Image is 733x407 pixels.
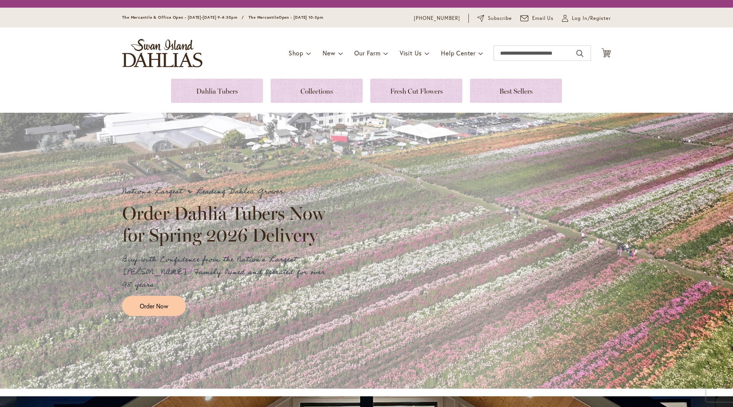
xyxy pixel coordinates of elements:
[323,49,335,57] span: New
[572,15,611,22] span: Log In/Register
[122,39,202,67] a: store logo
[488,15,512,22] span: Subscribe
[400,49,422,57] span: Visit Us
[279,15,323,20] span: Open - [DATE] 10-3pm
[532,15,554,22] span: Email Us
[441,49,476,57] span: Help Center
[414,15,460,22] a: [PHONE_NUMBER]
[122,253,332,291] p: Buy with Confidence from the Nation's Largest [PERSON_NAME]. Family Owned and Operated for over 9...
[520,15,554,22] a: Email Us
[122,15,279,20] span: The Mercantile & Office Open - [DATE]-[DATE] 9-4:30pm / The Mercantile
[576,47,583,60] button: Search
[122,203,332,245] h2: Order Dahlia Tubers Now for Spring 2026 Delivery
[140,302,168,310] span: Order Now
[122,296,186,316] a: Order Now
[354,49,380,57] span: Our Farm
[562,15,611,22] a: Log In/Register
[289,49,304,57] span: Shop
[122,185,332,198] p: Nation's Largest & Leading Dahlia Grower
[477,15,512,22] a: Subscribe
